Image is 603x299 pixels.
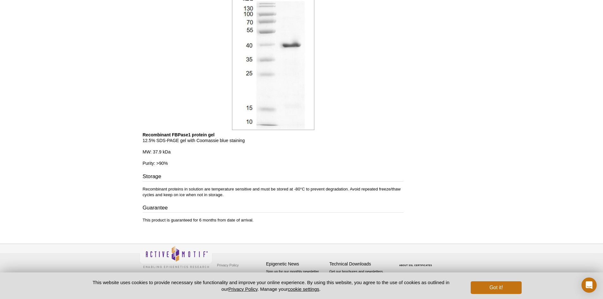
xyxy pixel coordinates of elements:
h3: Guarantee [143,204,404,213]
b: Recombinant FBPase1 protein gel [143,132,215,137]
div: Open Intercom Messenger [581,277,597,293]
a: Privacy Policy [228,286,257,292]
h4: Technical Downloads [330,261,390,267]
table: Click to Verify - This site chose Symantec SSL for secure e-commerce and confidential communicati... [393,255,440,269]
a: Privacy Policy [216,260,240,270]
img: Active Motif, [140,244,212,270]
h3: Storage [143,173,404,182]
p: Recombinant proteins in solution are temperature sensitive and must be stored at -80°C to prevent... [143,186,404,198]
button: cookie settings [288,286,319,292]
a: Terms & Conditions [216,270,249,279]
p: Sign up for our monthly newsletter highlighting recent publications in the field of epigenetics. [266,269,326,290]
p: This product is guaranteed for 6 months from date of arrival. [143,217,404,223]
button: Got it! [471,281,521,294]
p: Get our brochures and newsletters, or request them by mail. [330,269,390,285]
p: 12.5% SDS-PAGE gel with Coomassie blue staining MW: 37.9 kDa Purity: >90% [143,132,404,166]
h4: Epigenetic News [266,261,326,267]
p: This website uses cookies to provide necessary site functionality and improve your online experie... [82,279,461,292]
a: ABOUT SSL CERTIFICATES [399,264,432,266]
